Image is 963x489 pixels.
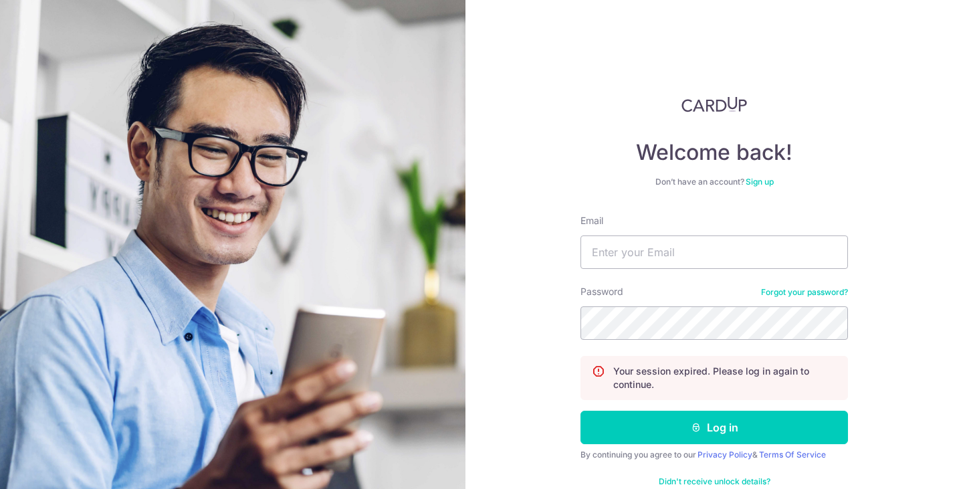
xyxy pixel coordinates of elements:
a: Privacy Policy [698,450,752,460]
label: Email [580,214,603,227]
div: Don’t have an account? [580,177,848,187]
label: Password [580,285,623,298]
input: Enter your Email [580,235,848,269]
h4: Welcome back! [580,139,848,166]
div: By continuing you agree to our & [580,450,848,460]
img: CardUp Logo [681,96,747,112]
p: Your session expired. Please log in again to continue. [613,365,837,391]
a: Didn't receive unlock details? [659,476,770,487]
a: Terms Of Service [759,450,826,460]
button: Log in [580,411,848,444]
a: Forgot your password? [761,287,848,298]
a: Sign up [746,177,774,187]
